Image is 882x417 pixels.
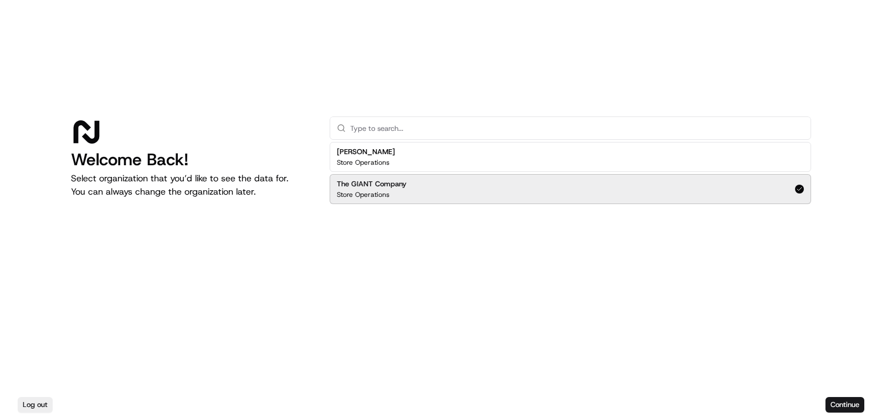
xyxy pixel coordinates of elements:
button: Continue [825,397,864,413]
h2: [PERSON_NAME] [337,147,395,157]
button: Log out [18,397,53,413]
p: Store Operations [337,158,389,167]
p: Select organization that you’d like to see the data for. You can always change the organization l... [71,172,312,199]
div: Suggestions [330,140,811,206]
h2: The GIANT Company [337,179,407,189]
h1: Welcome Back! [71,150,312,170]
p: Store Operations [337,190,389,199]
input: Type to search... [350,117,804,139]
